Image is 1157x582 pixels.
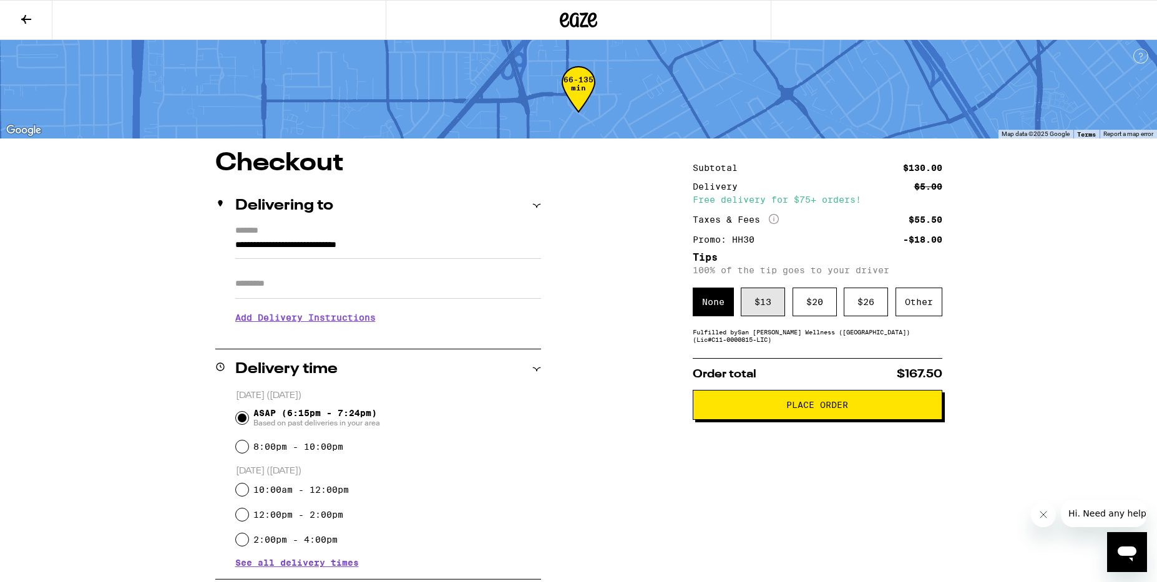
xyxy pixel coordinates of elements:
[235,198,333,213] h2: Delivering to
[693,235,763,244] div: Promo: HH30
[1002,130,1070,137] span: Map data ©2025 Google
[693,390,942,420] button: Place Order
[914,182,942,191] div: $5.00
[3,122,44,138] a: Open this area in Google Maps (opens a new window)
[3,122,44,138] img: Google
[903,235,942,244] div: -$18.00
[693,182,746,191] div: Delivery
[253,510,343,520] label: 12:00pm - 2:00pm
[235,303,541,332] h3: Add Delivery Instructions
[786,400,848,409] span: Place Order
[253,408,380,428] span: ASAP (6:15pm - 7:24pm)
[693,265,942,275] p: 100% of the tip goes to your driver
[909,215,942,224] div: $55.50
[236,465,541,477] p: [DATE] ([DATE])
[1061,500,1147,527] iframe: Message from company
[1107,532,1147,572] iframe: Button to launch messaging window
[1077,130,1096,138] a: Terms
[741,288,785,316] div: $ 13
[693,328,942,343] div: Fulfilled by San [PERSON_NAME] Wellness ([GEOGRAPHIC_DATA]) (Lic# C11-0000815-LIC )
[693,163,746,172] div: Subtotal
[693,214,779,225] div: Taxes & Fees
[844,288,888,316] div: $ 26
[235,558,359,567] button: See all delivery times
[693,369,756,380] span: Order total
[1031,502,1056,527] iframe: Close message
[253,485,349,495] label: 10:00am - 12:00pm
[793,288,837,316] div: $ 20
[903,163,942,172] div: $130.00
[7,9,90,19] span: Hi. Need any help?
[253,535,338,545] label: 2:00pm - 4:00pm
[235,362,338,377] h2: Delivery time
[236,390,541,402] p: [DATE] ([DATE])
[1103,130,1153,137] a: Report a map error
[215,151,541,176] h1: Checkout
[253,442,343,452] label: 8:00pm - 10:00pm
[896,288,942,316] div: Other
[693,288,734,316] div: None
[897,369,942,380] span: $167.50
[562,75,595,122] div: 66-135 min
[693,253,942,263] h5: Tips
[693,195,942,204] div: Free delivery for $75+ orders!
[253,418,380,428] span: Based on past deliveries in your area
[235,332,541,342] p: We'll contact you at [PHONE_NUMBER] when we arrive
